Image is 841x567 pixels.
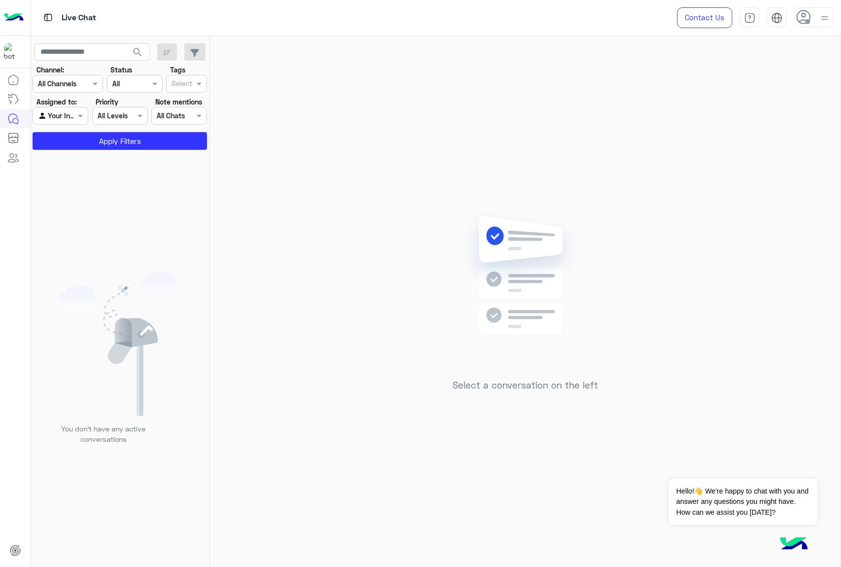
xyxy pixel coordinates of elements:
[36,97,77,107] label: Assigned to:
[126,43,150,65] button: search
[33,132,207,150] button: Apply Filters
[4,7,24,28] img: Logo
[170,65,185,75] label: Tags
[777,528,811,562] img: hulul-logo.png
[669,479,817,525] span: Hello!👋 We're happy to chat with you and answer any questions you might have. How can we assist y...
[4,43,22,61] img: 713415422032625
[42,11,54,24] img: tab
[771,12,783,24] img: tab
[453,380,598,391] h5: Select a conversation on the left
[819,12,831,24] img: profile
[110,65,132,75] label: Status
[170,78,192,91] div: Select
[132,46,143,58] span: search
[155,97,202,107] label: Note mentions
[454,209,596,372] img: no messages
[58,272,182,416] img: empty users
[677,7,733,28] a: Contact Us
[96,97,118,107] label: Priority
[740,7,760,28] a: tab
[54,424,153,445] p: You don’t have any active conversations
[62,11,96,25] p: Live Chat
[744,12,756,24] img: tab
[36,65,64,75] label: Channel:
